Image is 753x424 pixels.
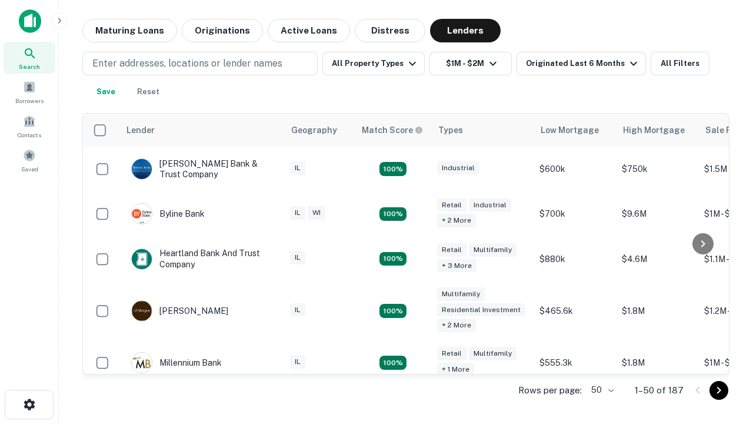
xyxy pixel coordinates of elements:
div: Byline Bank [131,203,205,224]
td: $600k [534,147,616,191]
td: $555.3k [534,340,616,385]
div: Matching Properties: 20, hasApolloMatch: undefined [379,207,407,221]
span: Borrowers [15,96,44,105]
div: Multifamily [469,347,517,360]
div: High Mortgage [623,123,685,137]
div: + 2 more [437,214,476,227]
button: Lenders [430,19,501,42]
a: Saved [4,144,55,176]
iframe: Chat Widget [694,292,753,349]
div: Types [438,123,463,137]
div: IL [290,355,305,369]
span: Saved [21,164,38,174]
div: Industrial [469,198,511,212]
div: [PERSON_NAME] [131,300,228,322]
button: All Property Types [322,52,425,75]
th: Lender [119,114,284,147]
div: + 3 more [437,259,477,273]
div: Heartland Bank And Trust Company [131,248,272,269]
div: Matching Properties: 27, hasApolloMatch: undefined [379,304,407,318]
div: Multifamily [437,287,485,301]
th: Types [431,114,534,147]
div: IL [290,206,305,220]
div: Retail [437,198,467,212]
div: Matching Properties: 18, hasApolloMatch: undefined [379,252,407,266]
div: Residential Investment [437,303,525,317]
img: picture [132,353,152,373]
td: $9.6M [616,191,698,236]
button: Distress [355,19,425,42]
div: Geography [291,123,337,137]
div: IL [290,303,305,317]
span: Contacts [18,130,41,140]
img: picture [132,249,152,269]
a: Contacts [4,110,55,142]
p: Rows per page: [518,383,582,397]
div: WI [308,206,325,220]
button: Save your search to get updates of matches that match your search criteria. [87,80,125,104]
button: All Filters [651,52,709,75]
div: + 1 more [437,363,474,376]
p: Enter addresses, locations or lender names [92,57,282,71]
td: $750k [616,147,698,191]
th: Geography [284,114,355,147]
div: Millennium Bank [131,352,222,373]
button: Originations [182,19,263,42]
div: Matching Properties: 28, hasApolloMatch: undefined [379,162,407,176]
button: Active Loans [268,19,350,42]
th: Capitalize uses an advanced AI algorithm to match your search with the best lender. The match sco... [355,114,431,147]
td: $465.6k [534,281,616,341]
h6: Match Score [362,124,421,137]
div: Originated Last 6 Months [526,57,641,71]
div: Capitalize uses an advanced AI algorithm to match your search with the best lender. The match sco... [362,124,423,137]
button: $1M - $2M [429,52,512,75]
div: [PERSON_NAME] Bank & Trust Company [131,158,272,180]
img: capitalize-icon.png [19,9,41,33]
img: picture [132,301,152,321]
p: 1–50 of 187 [635,383,684,397]
a: Search [4,42,55,74]
th: Low Mortgage [534,114,616,147]
div: Industrial [437,161,479,175]
td: $700k [534,191,616,236]
button: Enter addresses, locations or lender names [82,52,318,75]
button: Reset [129,80,167,104]
div: Low Mortgage [541,123,599,137]
a: Borrowers [4,76,55,108]
div: IL [290,161,305,175]
span: Search [19,62,40,71]
td: $4.6M [616,236,698,281]
th: High Mortgage [616,114,698,147]
div: Retail [437,243,467,257]
div: IL [290,251,305,264]
div: + 2 more [437,319,476,332]
button: Go to next page [709,381,728,400]
td: $1.8M [616,340,698,385]
button: Maturing Loans [82,19,177,42]
img: picture [132,159,152,179]
td: $880k [534,236,616,281]
img: picture [132,204,152,224]
div: 50 [587,382,616,399]
div: Multifamily [469,243,517,257]
div: Lender [126,123,155,137]
div: Matching Properties: 16, hasApolloMatch: undefined [379,356,407,370]
button: Originated Last 6 Months [517,52,646,75]
td: $1.8M [616,281,698,341]
div: Retail [437,347,467,360]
